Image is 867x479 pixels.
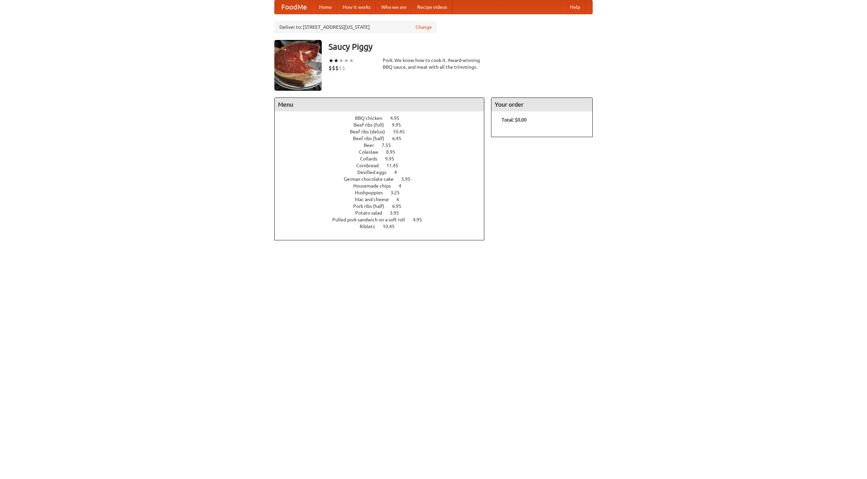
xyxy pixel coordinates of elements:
li: ★ [349,57,354,64]
span: Housemade chips [353,183,398,189]
a: Beef ribs (delux) 10.45 [350,129,417,134]
span: 4.95 [413,217,429,222]
a: Pork ribs (half) 6.95 [353,203,414,209]
span: 11.45 [386,163,405,168]
a: Coleslaw 8.95 [359,149,408,155]
a: Potato salad 3.95 [355,210,411,216]
a: Beer 7.55 [364,143,403,148]
a: Beef ribs (half) 6.45 [353,136,414,141]
span: Devilled eggs [357,170,393,175]
li: ★ [344,57,349,64]
li: $ [332,64,335,72]
span: 4.95 [390,115,406,121]
a: Beef ribs (full) 9.95 [354,122,414,128]
span: German chocolate cake [344,176,400,182]
span: 5.95 [401,176,417,182]
li: ★ [329,57,334,64]
img: angular.jpg [274,40,322,91]
a: BBQ chicken 4.95 [355,115,412,121]
span: BBQ chicken [355,115,389,121]
span: 9.95 [392,122,408,128]
span: 10.45 [393,129,411,134]
li: ★ [339,57,344,64]
span: 8.95 [386,149,402,155]
span: 6.95 [392,203,408,209]
h3: Saucy Piggy [329,40,593,53]
span: Hushpuppies [355,190,389,195]
a: Recipe videos [412,0,452,14]
a: How it works [337,0,376,14]
a: German chocolate cake 5.95 [344,176,423,182]
h4: Your order [491,98,592,111]
span: 6 [397,197,406,202]
a: Riblets 10.45 [360,224,407,229]
a: Who we are [376,0,412,14]
span: Mac and cheese [355,197,396,202]
span: Beef ribs (full) [354,122,391,128]
a: Home [314,0,337,14]
span: Riblets [360,224,382,229]
span: 3.25 [390,190,406,195]
a: Help [565,0,586,14]
span: Pulled pork sandwich on a soft roll [332,217,412,222]
span: 4 [399,183,408,189]
span: 4 [394,170,404,175]
b: Total: $0.00 [502,117,527,123]
h4: Menu [275,98,484,111]
a: Mac and cheese 6 [355,197,412,202]
span: Pork ribs (half) [353,203,391,209]
span: Coleslaw [359,149,385,155]
span: Beef ribs (half) [353,136,391,141]
a: Change [416,24,432,30]
a: Pulled pork sandwich on a soft roll 4.95 [332,217,435,222]
span: Beef ribs (delux) [350,129,392,134]
a: Housemade chips 4 [353,183,414,189]
a: FoodMe [275,0,314,14]
a: Cornbread 11.45 [356,163,411,168]
a: Hushpuppies 3.25 [355,190,412,195]
span: Potato salad [355,210,389,216]
span: 9.95 [385,156,401,161]
span: Collards [360,156,384,161]
span: Beer [364,143,381,148]
div: Deliver to: [STREET_ADDRESS][US_STATE] [274,21,437,33]
li: $ [335,64,339,72]
li: $ [339,64,342,72]
div: Pork. We know how to cook it. Award-winning BBQ sauce, and meat with all the trimmings. [383,57,484,70]
li: ★ [334,57,339,64]
span: 10.45 [383,224,401,229]
a: Devilled eggs 4 [357,170,409,175]
span: 6.45 [392,136,408,141]
span: 7.55 [382,143,398,148]
a: Collards 9.95 [360,156,407,161]
span: Cornbread [356,163,385,168]
li: $ [342,64,345,72]
li: $ [329,64,332,72]
span: 3.95 [390,210,406,216]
